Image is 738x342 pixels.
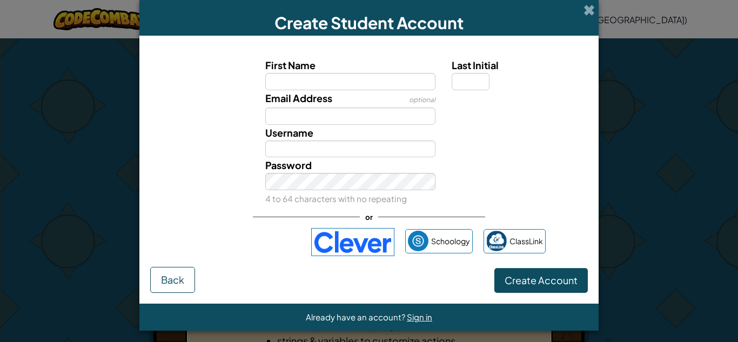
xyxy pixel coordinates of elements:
[452,59,499,71] span: Last Initial
[150,267,195,293] button: Back
[187,230,306,254] iframe: Sign in with Google Button
[161,273,184,286] span: Back
[486,231,507,251] img: classlink-logo-small.png
[408,231,428,251] img: schoology.png
[265,126,313,139] span: Username
[306,312,407,322] span: Already have an account?
[265,59,316,71] span: First Name
[409,96,435,104] span: optional
[505,274,578,286] span: Create Account
[311,228,394,256] img: clever-logo-blue.png
[274,12,464,33] span: Create Student Account
[360,209,378,225] span: or
[265,159,312,171] span: Password
[509,233,543,249] span: ClassLink
[265,193,407,204] small: 4 to 64 characters with no repeating
[407,312,432,322] a: Sign in
[494,268,588,293] button: Create Account
[265,92,332,104] span: Email Address
[431,233,470,249] span: Schoology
